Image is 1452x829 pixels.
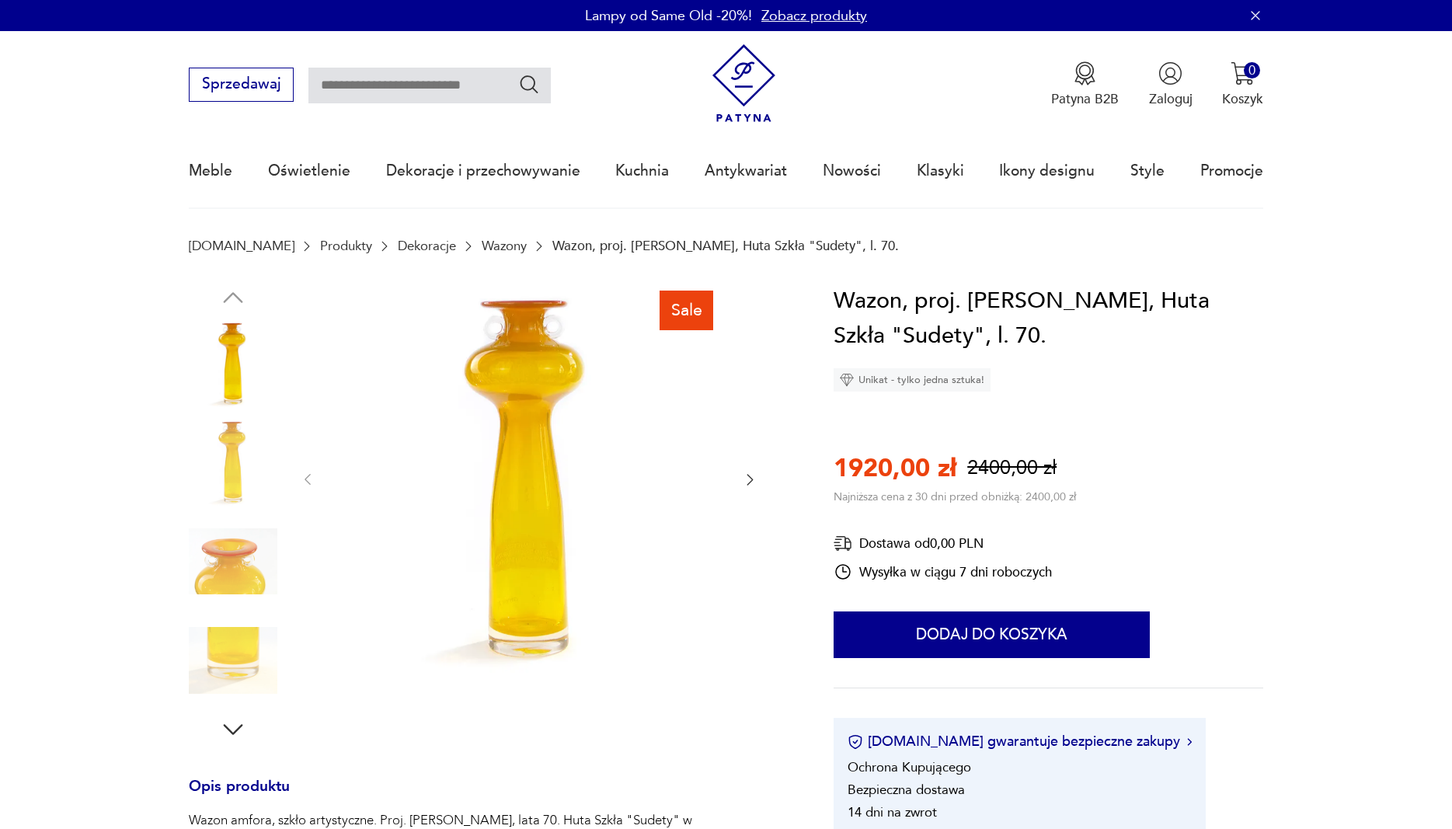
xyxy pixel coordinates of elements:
[615,135,669,207] a: Kuchnia
[1222,61,1263,108] button: 0Koszyk
[834,451,956,486] p: 1920,00 zł
[1051,90,1119,108] p: Patyna B2B
[917,135,964,207] a: Klasyki
[482,239,527,253] a: Wazony
[834,368,991,392] div: Unikat - tylko jedna sztuka!
[834,534,1052,553] div: Dostawa od 0,00 PLN
[705,44,783,123] img: Patyna - sklep z meblami i dekoracjami vintage
[268,135,350,207] a: Oświetlenie
[585,6,752,26] p: Lampy od Same Old -20%!
[189,418,277,507] img: Zdjęcie produktu Wazon, proj. Kazimierz Krawczyk, Huta Szkła "Sudety", l. 70.
[660,291,713,329] div: Sale
[848,781,965,799] li: Bezpieczna dostawa
[823,135,881,207] a: Nowości
[834,489,1076,504] p: Najniższa cena z 30 dni przed obniżką: 2400,00 zł
[1187,738,1192,746] img: Ikona strzałki w prawo
[834,611,1150,658] button: Dodaj do koszyka
[189,68,294,102] button: Sprzedawaj
[1149,90,1193,108] p: Zaloguj
[834,563,1052,581] div: Wysyłka w ciągu 7 dni roboczych
[834,284,1263,354] h1: Wazon, proj. [PERSON_NAME], Huta Szkła "Sudety", l. 70.
[999,135,1095,207] a: Ikony designu
[320,239,372,253] a: Produkty
[840,373,854,387] img: Ikona diamentu
[189,319,277,408] img: Zdjęcie produktu Wazon, proj. Kazimierz Krawczyk, Huta Szkła "Sudety", l. 70.
[848,803,937,821] li: 14 dni na zwrot
[705,135,787,207] a: Antykwariat
[761,6,867,26] a: Zobacz produkty
[189,135,232,207] a: Meble
[1073,61,1097,85] img: Ikona medalu
[1130,135,1165,207] a: Style
[967,455,1057,482] p: 2400,00 zł
[386,135,580,207] a: Dekoracje i przechowywanie
[1051,61,1119,108] button: Patyna B2B
[848,732,1192,751] button: [DOMAIN_NAME] gwarantuje bezpieczne zakupy
[848,734,863,750] img: Ikona certyfikatu
[1051,61,1119,108] a: Ikona medaluPatyna B2B
[1149,61,1193,108] button: Zaloguj
[189,517,277,606] img: Zdjęcie produktu Wazon, proj. Kazimierz Krawczyk, Huta Szkła "Sudety", l. 70.
[1158,61,1182,85] img: Ikonka użytkownika
[1244,62,1260,78] div: 0
[189,616,277,705] img: Zdjęcie produktu Wazon, proj. Kazimierz Krawczyk, Huta Szkła "Sudety", l. 70.
[1222,90,1263,108] p: Koszyk
[189,781,789,812] h3: Opis produktu
[518,73,541,96] button: Szukaj
[834,534,852,553] img: Ikona dostawy
[1231,61,1255,85] img: Ikona koszyka
[189,239,294,253] a: [DOMAIN_NAME]
[398,239,456,253] a: Dekoracje
[334,284,723,673] img: Zdjęcie produktu Wazon, proj. Kazimierz Krawczyk, Huta Szkła "Sudety", l. 70.
[1200,135,1263,207] a: Promocje
[189,79,294,92] a: Sprzedawaj
[552,239,899,253] p: Wazon, proj. [PERSON_NAME], Huta Szkła "Sudety", l. 70.
[848,758,971,776] li: Ochrona Kupującego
